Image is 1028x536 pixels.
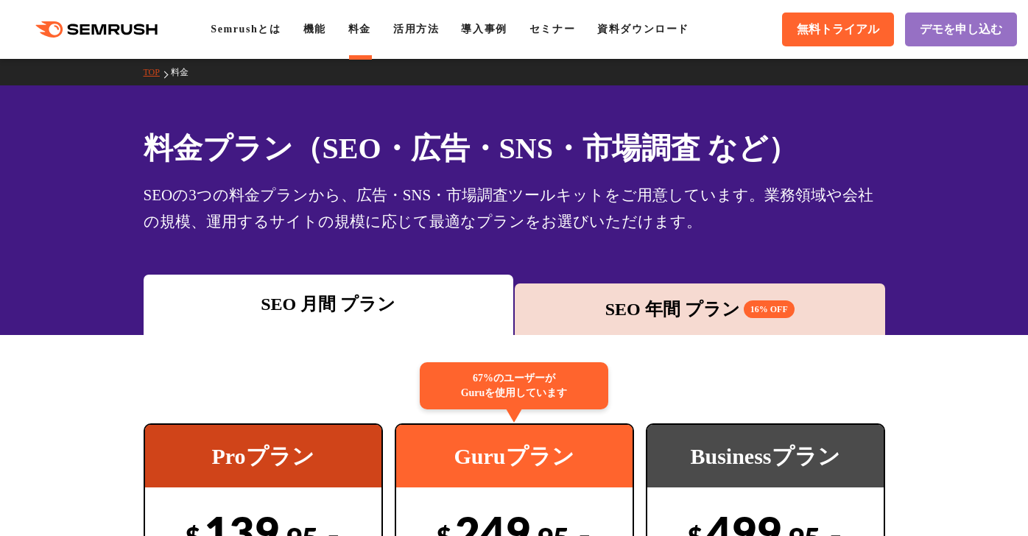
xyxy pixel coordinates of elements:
span: 16% OFF [744,300,795,318]
div: SEOの3つの料金プランから、広告・SNS・市場調査ツールキットをご用意しています。業務領域や会社の規模、運用するサイトの規模に応じて最適なプランをお選びいただけます。 [144,182,885,235]
a: 無料トライアル [782,13,894,46]
div: Guruプラン [396,425,633,487]
a: TOP [144,67,171,77]
span: 無料トライアル [797,22,879,38]
a: 導入事例 [461,24,507,35]
div: SEO 年間 プラン [522,296,878,322]
a: 機能 [303,24,326,35]
a: デモを申し込む [905,13,1017,46]
span: デモを申し込む [920,22,1002,38]
div: Proプラン [145,425,381,487]
a: 活用方法 [393,24,439,35]
a: セミナー [529,24,575,35]
h1: 料金プラン（SEO・広告・SNS・市場調査 など） [144,127,885,170]
a: 資料ダウンロード [597,24,689,35]
a: Semrushとは [211,24,281,35]
a: 料金 [348,24,371,35]
div: Businessプラン [647,425,884,487]
a: 料金 [171,67,200,77]
div: 67%のユーザーが Guruを使用しています [420,362,608,409]
div: SEO 月間 プラン [151,291,507,317]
